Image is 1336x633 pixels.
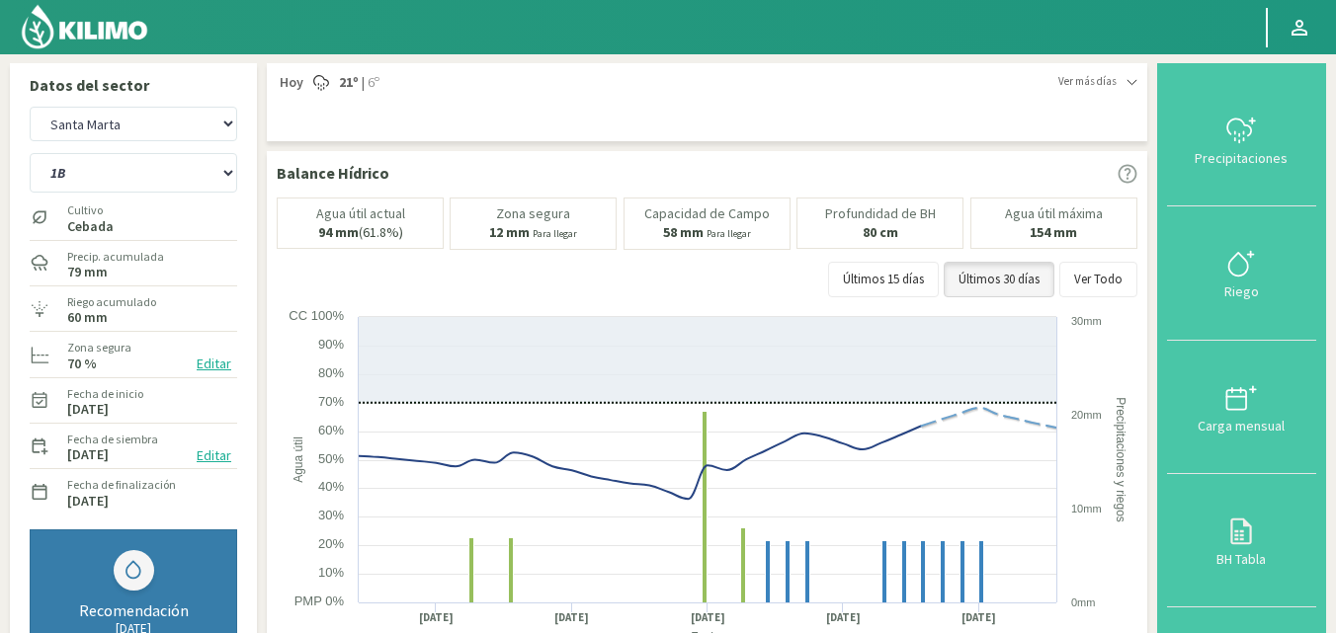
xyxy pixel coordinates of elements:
text: 30% [318,508,344,522]
div: Riego [1173,284,1310,298]
label: [DATE] [67,448,109,461]
p: Agua útil actual [316,206,405,221]
button: Precipitaciones [1167,73,1316,206]
text: 10mm [1071,503,1102,514]
text: [DATE] [961,610,996,625]
button: Ver Todo [1059,262,1137,297]
text: [DATE] [419,610,454,625]
label: Zona segura [67,339,131,356]
p: Capacidad de Campo [644,206,770,221]
label: Fecha de finalización [67,476,176,494]
text: 30mm [1071,315,1102,327]
text: 40% [318,479,344,494]
label: [DATE] [67,495,109,508]
label: Fecha de inicio [67,385,143,403]
span: Ver más días [1058,73,1117,90]
label: 60 mm [67,311,108,324]
div: Carga mensual [1173,419,1310,433]
strong: 21º [339,73,359,91]
text: 50% [318,451,344,466]
b: 154 mm [1030,223,1077,241]
label: Riego acumulado [67,293,156,311]
button: Últimos 15 días [828,262,939,297]
label: [DATE] [67,403,109,416]
span: 6º [365,73,379,93]
text: 90% [318,337,344,352]
text: Precipitaciones y riegos [1114,397,1127,522]
button: Últimos 30 días [944,262,1054,297]
p: Zona segura [496,206,570,221]
label: Precip. acumulada [67,248,164,266]
label: 70 % [67,357,97,370]
text: [DATE] [691,610,725,625]
text: 70% [318,394,344,409]
text: [DATE] [826,610,861,625]
b: 80 cm [863,223,898,241]
text: [DATE] [554,610,589,625]
text: 20mm [1071,409,1102,421]
button: BH Tabla [1167,474,1316,607]
b: 12 mm [489,223,530,241]
small: Para llegar [707,227,751,240]
text: CC 100% [289,308,344,323]
p: Balance Hídrico [277,161,389,185]
text: 20% [318,536,344,551]
label: Cebada [67,220,114,233]
button: Editar [191,444,237,467]
text: 60% [318,423,344,437]
p: Agua útil máxima [1005,206,1103,221]
p: (61.8%) [318,225,403,240]
button: Carga mensual [1167,341,1316,474]
div: Precipitaciones [1173,151,1310,165]
text: 80% [318,365,344,380]
b: 58 mm [663,223,704,241]
text: PMP 0% [294,593,345,608]
img: Kilimo [20,3,149,50]
p: Profundidad de BH [825,206,936,221]
label: 79 mm [67,266,108,278]
label: Cultivo [67,201,114,219]
small: Para llegar [533,227,577,240]
text: Agua útil [292,436,305,483]
text: 0mm [1071,596,1095,608]
p: Datos del sector [30,73,237,97]
text: 10% [318,565,344,580]
label: Fecha de siembra [67,431,158,448]
div: Recomendación [50,600,216,620]
button: Editar [191,353,237,375]
b: 94 mm [318,223,359,241]
button: Riego [1167,206,1316,340]
span: Hoy [277,73,303,93]
span: | [362,73,365,93]
div: BH Tabla [1173,552,1310,566]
